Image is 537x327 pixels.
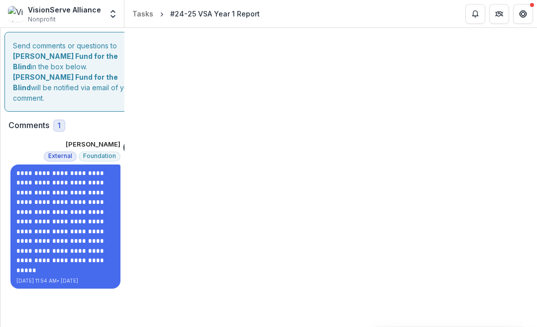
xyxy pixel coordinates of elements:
span: 1 [58,122,61,130]
strong: [PERSON_NAME] Fund for the Blind [13,73,118,92]
button: Open entity switcher [106,4,120,24]
h2: Comments [8,121,49,130]
div: Tasks [132,8,153,19]
img: VisionServe Alliance [8,6,24,22]
div: VisionServe Alliance [28,4,101,15]
div: Send comments or questions to in the box below. will be notified via email of your comment. [4,32,145,112]
a: Tasks [128,6,157,21]
strong: [PERSON_NAME] Fund for the Blind [13,52,118,71]
span: External [48,153,72,160]
button: Partners [489,4,509,24]
p: [PERSON_NAME] [66,140,120,150]
span: Foundation [83,153,116,160]
button: Notifications [465,4,485,24]
span: Nonprofit [28,15,56,24]
button: Get Help [513,4,533,24]
nav: breadcrumb [128,6,264,21]
div: #24-25 VSA Year 1 Report [170,8,260,19]
p: [DATE] 11:54 AM • [DATE] [16,277,114,285]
